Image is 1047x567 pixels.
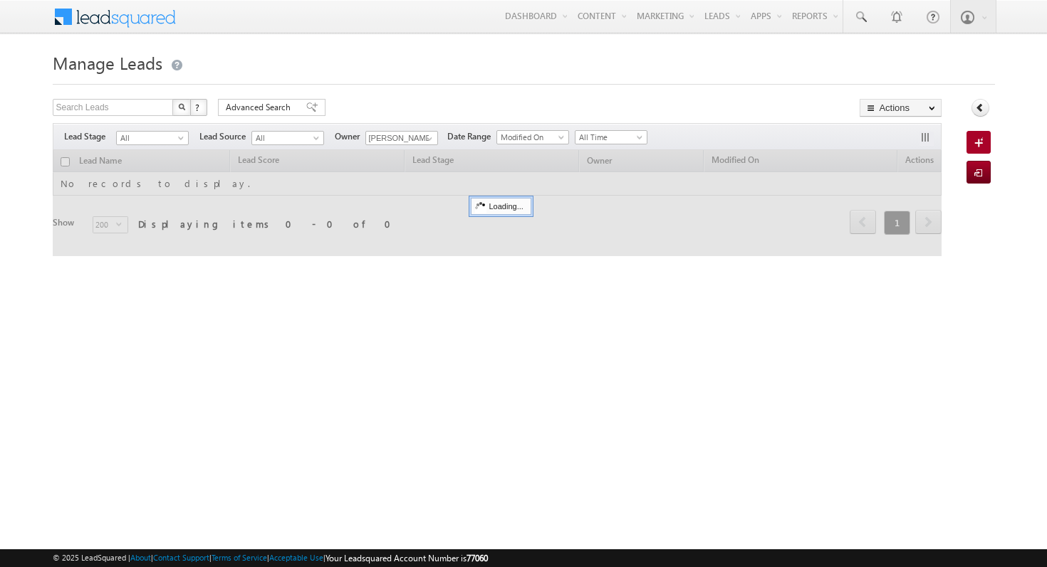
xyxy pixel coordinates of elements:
button: ? [190,99,207,116]
span: Lead Source [199,130,251,143]
div: Loading... [471,198,531,215]
a: All [116,131,189,145]
a: About [130,553,151,562]
span: All Time [575,131,643,144]
span: Manage Leads [53,51,162,74]
input: Type to Search [365,131,438,145]
span: Date Range [447,130,496,143]
a: Modified On [496,130,569,144]
span: All [117,132,184,144]
a: Show All Items [419,132,437,146]
a: All [251,131,324,145]
span: Advanced Search [226,101,295,114]
a: Terms of Service [212,553,267,562]
span: All [252,132,320,144]
span: ? [195,101,202,113]
span: Modified On [497,131,565,144]
span: Lead Stage [64,130,116,143]
span: © 2025 LeadSquared | | | | | [53,551,488,565]
button: Actions [860,99,942,117]
a: Acceptable Use [269,553,323,562]
img: Search [178,103,185,110]
span: Owner [335,130,365,143]
a: Contact Support [153,553,209,562]
span: Your Leadsquared Account Number is [325,553,488,563]
span: 77060 [467,553,488,563]
a: All Time [575,130,647,144]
